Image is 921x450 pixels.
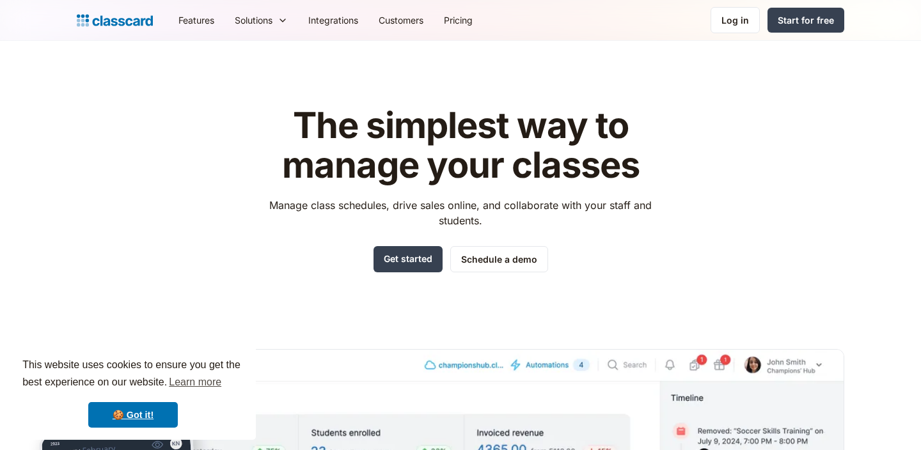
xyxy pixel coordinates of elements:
[434,6,483,35] a: Pricing
[374,246,443,272] a: Get started
[258,106,664,185] h1: The simplest way to manage your classes
[88,402,178,428] a: dismiss cookie message
[368,6,434,35] a: Customers
[298,6,368,35] a: Integrations
[167,373,223,392] a: learn more about cookies
[450,246,548,272] a: Schedule a demo
[224,6,298,35] div: Solutions
[711,7,760,33] a: Log in
[235,13,272,27] div: Solutions
[77,12,153,29] a: home
[22,357,244,392] span: This website uses cookies to ensure you get the best experience on our website.
[721,13,749,27] div: Log in
[10,345,256,440] div: cookieconsent
[168,6,224,35] a: Features
[767,8,844,33] a: Start for free
[258,198,664,228] p: Manage class schedules, drive sales online, and collaborate with your staff and students.
[778,13,834,27] div: Start for free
